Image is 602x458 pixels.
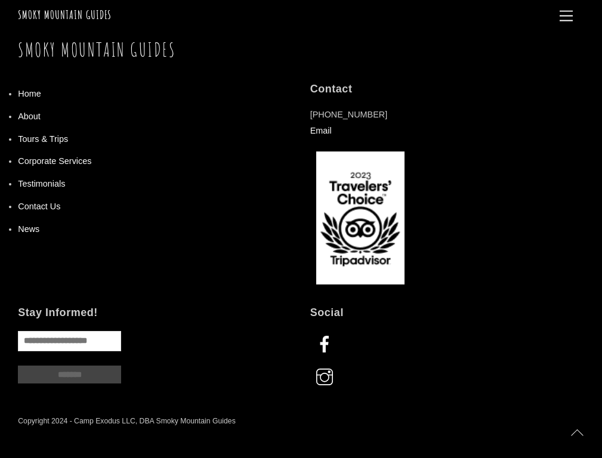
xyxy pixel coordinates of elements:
a: About [18,112,41,121]
a: Smoky Mountain Guides [18,38,175,61]
a: Menu [554,5,578,28]
h4: Social [310,306,584,320]
a: facebook [310,339,343,349]
h4: Stay Informed! [18,306,292,320]
div: Copyright 2024 - Camp Exodus LLC, DBA Smoky Mountain Guides [18,414,236,428]
h4: Contact [310,82,584,96]
a: News [18,224,39,234]
a: Home [18,89,41,98]
a: Smoky Mountain Guides [18,7,112,22]
a: Email [310,126,332,135]
a: Contact Us [18,202,60,211]
a: instagram [310,373,343,382]
a: Tours & Trips [18,134,68,144]
p: [PHONE_NUMBER] [310,107,584,138]
a: Testimonials [18,179,65,188]
a: Corporate Services [18,156,91,166]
